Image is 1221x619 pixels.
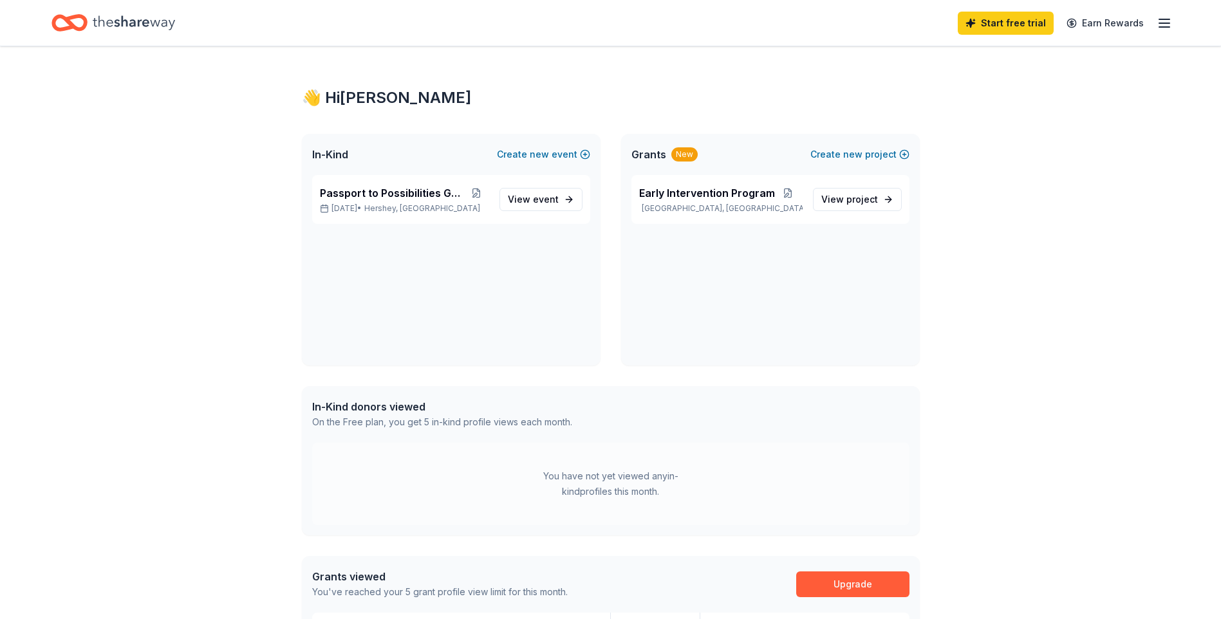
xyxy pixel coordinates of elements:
[846,194,878,205] span: project
[320,185,464,201] span: Passport to Possibilities Gala
[639,185,775,201] span: Early Intervention Program
[312,569,568,584] div: Grants viewed
[813,188,902,211] a: View project
[796,571,909,597] a: Upgrade
[821,192,878,207] span: View
[508,192,559,207] span: View
[843,147,862,162] span: new
[530,147,549,162] span: new
[810,147,909,162] button: Createnewproject
[364,203,480,214] span: Hershey, [GEOGRAPHIC_DATA]
[497,147,590,162] button: Createnewevent
[671,147,698,162] div: New
[320,203,489,214] p: [DATE] •
[631,147,666,162] span: Grants
[958,12,1054,35] a: Start free trial
[312,399,572,414] div: In-Kind donors viewed
[312,414,572,430] div: On the Free plan, you get 5 in-kind profile views each month.
[302,88,920,108] div: 👋 Hi [PERSON_NAME]
[530,468,691,499] div: You have not yet viewed any in-kind profiles this month.
[312,584,568,600] div: You've reached your 5 grant profile view limit for this month.
[1059,12,1151,35] a: Earn Rewards
[51,8,175,38] a: Home
[312,147,348,162] span: In-Kind
[533,194,559,205] span: event
[639,203,803,214] p: [GEOGRAPHIC_DATA], [GEOGRAPHIC_DATA]
[499,188,583,211] a: View event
